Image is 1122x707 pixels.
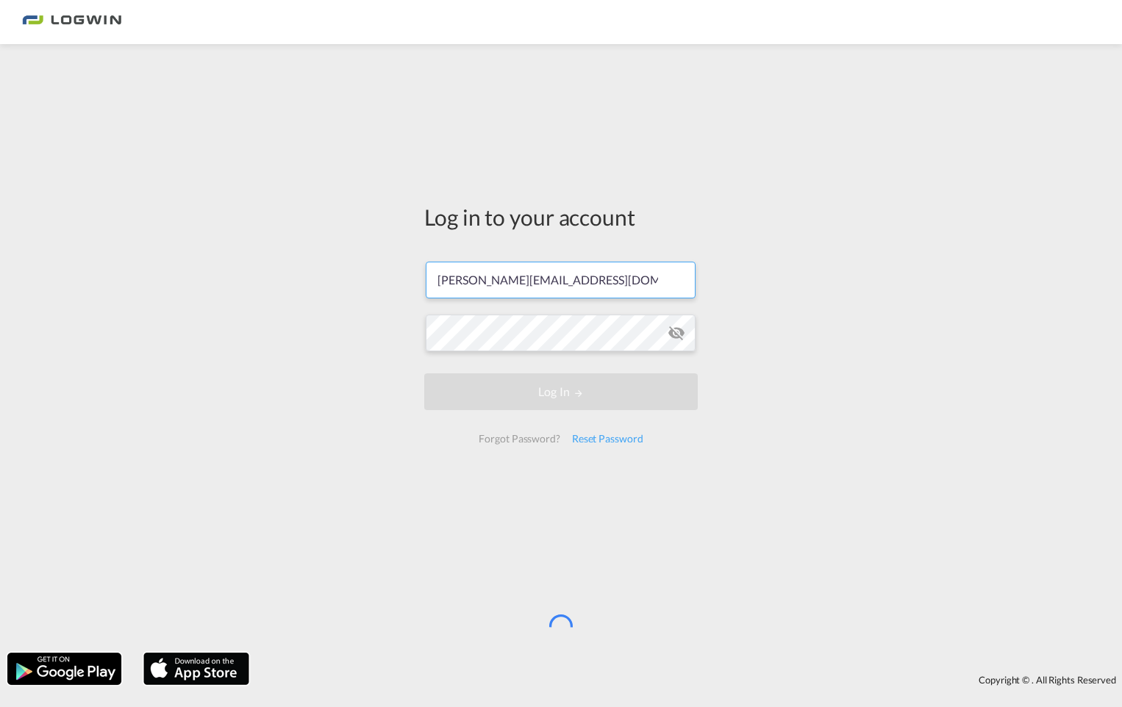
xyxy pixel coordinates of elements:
[424,373,698,410] button: LOGIN
[473,426,565,452] div: Forgot Password?
[22,6,121,39] img: 2761ae10d95411efa20a1f5e0282d2d7.png
[566,426,649,452] div: Reset Password
[426,262,696,298] input: Enter email/phone number
[142,651,251,686] img: apple.png
[257,667,1122,692] div: Copyright © . All Rights Reserved
[424,201,698,232] div: Log in to your account
[6,651,123,686] img: google.png
[668,324,685,342] md-icon: icon-eye-off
